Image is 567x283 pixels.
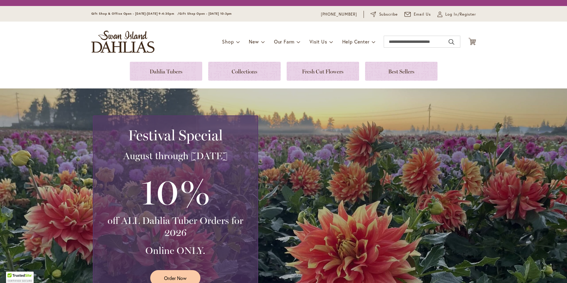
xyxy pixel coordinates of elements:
[101,150,250,162] h3: August through [DATE]
[274,38,294,45] span: Our Farm
[164,275,187,282] span: Order Now
[91,12,180,16] span: Gift Shop & Office Open - [DATE]-[DATE] 9-4:30pm /
[379,11,398,17] span: Subscribe
[414,11,431,17] span: Email Us
[404,11,431,17] a: Email Us
[91,31,154,53] a: store logo
[179,12,232,16] span: Gift Shop Open - [DATE] 10-3pm
[445,11,476,17] span: Log In/Register
[101,245,250,257] h3: Online ONLY.
[342,38,370,45] span: Help Center
[321,11,357,17] a: [PHONE_NUMBER]
[249,38,259,45] span: New
[222,38,234,45] span: Shop
[101,127,250,144] h2: Festival Special
[101,168,250,215] h3: 10%
[370,11,398,17] a: Subscribe
[309,38,327,45] span: Visit Us
[6,272,34,283] div: TrustedSite Certified
[101,215,250,239] h3: off ALL Dahlia Tuber Orders for 2026
[437,11,476,17] a: Log In/Register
